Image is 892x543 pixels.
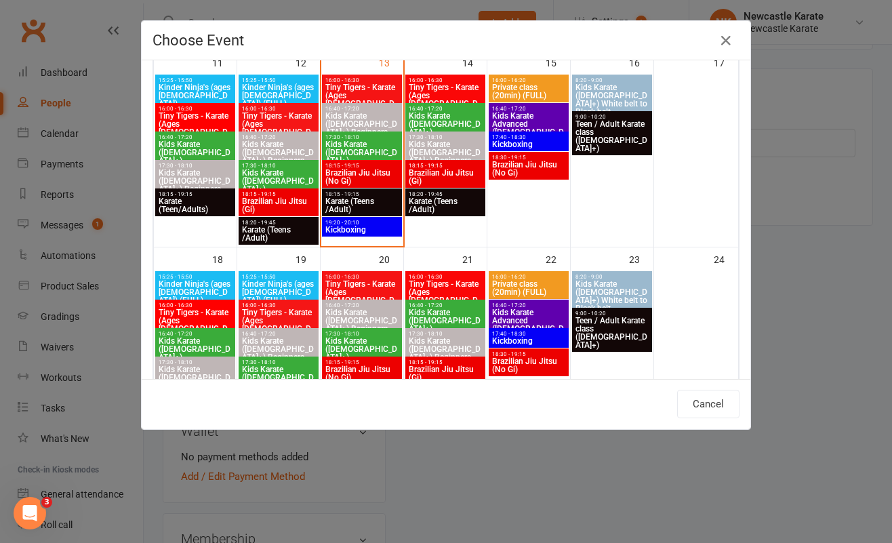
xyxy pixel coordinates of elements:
span: Tiny Tigers - Karate (Ages [DEMOGRAPHIC_DATA]) [408,83,483,116]
span: Kids Karate Advanced ([DEMOGRAPHIC_DATA]+) [491,112,566,144]
span: 9:00 - 10:20 [575,310,649,317]
span: Kids Karate ([DEMOGRAPHIC_DATA]+) Intermediate+ [325,337,399,369]
span: Karate (Teens /Adult) [325,197,399,214]
span: Kinder Ninja's (ages [DEMOGRAPHIC_DATA]) (FULL) [158,280,232,304]
span: 18:15 - 19:15 [325,191,399,197]
div: 24 [714,247,738,270]
span: 18:15 - 19:15 [158,191,232,197]
span: 18:15 - 19:15 [325,359,399,365]
span: Kids Karate Advanced ([DEMOGRAPHIC_DATA]+) [491,308,566,341]
span: Brazilian Jiu Jitsu (No Gi) [325,169,399,185]
span: 16:00 - 16:20 [491,77,566,83]
div: 18 [212,247,237,270]
div: 21 [462,247,487,270]
span: 17:30 - 18:10 [408,331,483,337]
span: Private class (20min) (FULL) [491,280,566,296]
span: 16:00 - 16:30 [325,77,399,83]
span: Kids Karate ([DEMOGRAPHIC_DATA]+) White belt to Black belt [575,280,649,313]
span: 16:40 - 17:20 [241,134,316,140]
div: 22 [546,247,570,270]
span: Karate (Teen/Adults) [158,197,232,214]
span: Kinder Ninja's (ages [DEMOGRAPHIC_DATA]) (FULL) [241,83,316,108]
span: 3 [41,497,52,508]
span: 15:25 - 15:50 [158,77,232,83]
span: Kids Karate ([DEMOGRAPHIC_DATA]+) Intermediate+ [408,308,483,341]
span: Karate (Teens /Adult) [241,226,316,242]
span: Kids Karate ([DEMOGRAPHIC_DATA]+) Intermediate+ [158,140,232,173]
span: 17:30 - 18:10 [325,134,399,140]
span: Kids Karate ([DEMOGRAPHIC_DATA]+) Beginners [408,337,483,361]
span: 17:30 - 18:10 [241,359,316,365]
span: Kickboxing [325,226,399,234]
span: 18:20 - 19:45 [241,220,316,226]
span: Kinder Ninja's (ages [DEMOGRAPHIC_DATA]) (FULL) [241,280,316,304]
span: Tiny Tigers - Karate (Ages [DEMOGRAPHIC_DATA]) [325,280,399,313]
span: Tiny Tigers - Karate (Ages [DEMOGRAPHIC_DATA]) (FULL) [241,308,316,341]
button: Close [715,30,737,52]
span: Kids Karate ([DEMOGRAPHIC_DATA]+) Intermediate+ [408,112,483,144]
span: Kickboxing [491,337,566,345]
div: 20 [379,247,403,270]
span: 16:00 - 16:20 [491,274,566,280]
span: 18:15 - 19:15 [408,163,483,169]
span: Kids Karate ([DEMOGRAPHIC_DATA]+) Intermediate+ [158,337,232,369]
span: 9:00 - 10:20 [575,114,649,120]
div: 14 [462,51,487,73]
span: 17:30 - 18:10 [158,163,232,169]
span: 17:30 - 18:10 [158,359,232,365]
span: Kids Karate ([DEMOGRAPHIC_DATA]+) Beginners (FULL) [408,140,483,173]
div: 15 [546,51,570,73]
div: 23 [629,247,653,270]
span: 18:15 - 19:15 [241,191,316,197]
span: Teen / Adult Karate class ([DEMOGRAPHIC_DATA]+) [575,317,649,349]
div: 11 [212,51,237,73]
span: Brazilian Jiu Jitsu (No Gi) [491,161,566,177]
span: 18:30 - 19:15 [491,351,566,357]
span: 18:15 - 19:15 [325,163,399,169]
span: 17:30 - 18:10 [408,134,483,140]
span: Kids Karate ([DEMOGRAPHIC_DATA]+) Beginners [158,169,232,193]
span: Kids Karate ([DEMOGRAPHIC_DATA]+) White belt to Black belt [575,83,649,116]
span: 8:20 - 9:00 [575,274,649,280]
span: Kinder Ninja's (ages [DEMOGRAPHIC_DATA]) [158,83,232,108]
span: Brazilian Jiu Jitsu (Gi) [408,169,483,185]
span: 16:40 - 17:20 [408,106,483,112]
span: 16:40 - 17:20 [491,106,566,112]
span: 17:40 - 18:30 [491,134,566,140]
span: 16:40 - 17:20 [325,302,399,308]
span: 17:40 - 18:30 [491,331,566,337]
span: Brazilian Jiu Jitsu (Gi) [408,365,483,382]
span: 15:25 - 15:50 [158,274,232,280]
span: Karate (Teens /Adult) [408,197,483,214]
div: 12 [296,51,320,73]
span: 16:40 - 17:20 [325,106,399,112]
span: 18:15 - 19:15 [408,359,483,365]
span: Kids Karate ([DEMOGRAPHIC_DATA]+) Beginners [241,140,316,165]
iframe: Intercom live chat [14,497,46,529]
div: 13 [379,51,403,73]
span: Kids Karate ([DEMOGRAPHIC_DATA]+) Intermediate+ [241,365,316,398]
span: 16:40 - 17:20 [491,302,566,308]
span: 16:00 - 16:30 [325,274,399,280]
span: 19:20 - 20:10 [325,220,399,226]
span: Brazilian Jiu Jitsu (No Gi) [325,365,399,382]
button: Cancel [677,390,739,418]
span: Tiny Tigers - Karate (Ages [DEMOGRAPHIC_DATA]) [241,112,316,144]
span: Kids Karate ([DEMOGRAPHIC_DATA]+) Intermediate+ [241,169,316,201]
span: 16:40 - 17:20 [408,302,483,308]
span: 16:00 - 16:30 [158,302,232,308]
span: 16:00 - 16:30 [241,302,316,308]
span: Kids Karate ([DEMOGRAPHIC_DATA]+) Intermediate+ [325,140,399,173]
span: 16:00 - 16:30 [408,77,483,83]
div: 17 [714,51,738,73]
span: Kids Karate ([DEMOGRAPHIC_DATA]+) Beginners [158,365,232,390]
span: Tiny Tigers - Karate (Ages [DEMOGRAPHIC_DATA]) [158,308,232,341]
span: 16:00 - 16:30 [408,274,483,280]
span: Tiny Tigers - Karate (Ages [DEMOGRAPHIC_DATA]) [158,112,232,144]
span: 16:40 - 17:20 [158,134,232,140]
span: Private class (20min) (FULL) [491,83,566,100]
span: Kids Karate ([DEMOGRAPHIC_DATA]+) Beginners [325,112,399,136]
span: 16:00 - 16:30 [158,106,232,112]
span: Kids Karate ([DEMOGRAPHIC_DATA]+) Beginners [241,337,316,361]
span: 8:20 - 9:00 [575,77,649,83]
